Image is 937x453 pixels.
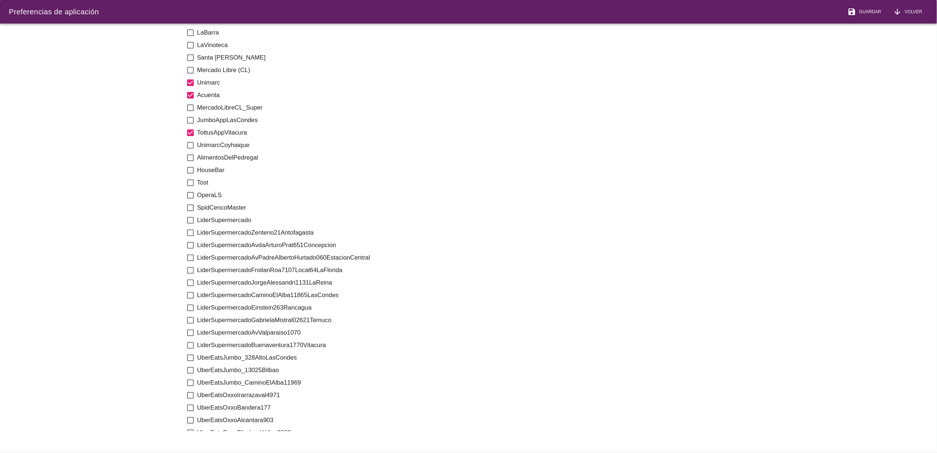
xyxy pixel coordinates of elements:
i: check_box_outline_blank [186,153,195,162]
label: UberEatsOxxoEliodoroYáñez2682 [197,428,779,437]
i: check_box_outline_blank [186,328,195,337]
i: check_box_outline_blank [186,53,195,62]
label: Unimarc [197,78,779,87]
i: check_box_outline_blank [186,253,195,262]
label: UberEatsOxxoBandera177 [197,403,779,412]
label: Tost [197,178,779,187]
span: Volver [902,8,922,15]
label: LiderSupermercadoEinstein263Rancagua [197,303,779,312]
i: check_box_outline_blank [186,41,195,50]
i: check_box_outline_blank [186,266,195,275]
label: Acuenta [197,90,779,100]
label: LiderSupermercado [197,215,779,225]
label: JumboAppLasCondes [197,115,779,125]
i: check_box_outline_blank [186,403,195,412]
i: check_box_outline_blank [186,378,195,387]
label: UberEatsJumbo_13025Bilbao [197,365,779,375]
label: LiderSupermercadoAvValparaiso1070 [197,328,779,337]
i: check_box_outline_blank [186,203,195,212]
label: UberEatsOxxoAlcantara903 [197,415,779,425]
label: Santa [PERSON_NAME] [197,53,779,62]
label: OperaLS [197,190,779,200]
i: check_box_outline_blank [186,191,195,200]
label: UnimarcCoyhaique [197,140,779,150]
i: check_box_outline_blank [186,66,195,75]
i: check_box [186,128,195,137]
i: check_box_outline_blank [186,316,195,325]
i: check_box_outline_blank [186,366,195,375]
i: check_box_outline_blank [186,103,195,112]
label: LiderSupermercadoFroilanRoa7107Local64LaFlorida [197,265,779,275]
i: check_box_outline_blank [186,303,195,312]
i: check_box_outline_blank [186,28,195,37]
label: LiderSupermercadoZenteno21Antofagasta [197,228,779,237]
i: check_box_outline_blank [186,228,195,237]
label: LiderSupermercadoAvPadreAlbertoHurtado060EstacionCentral [197,253,779,262]
label: TottusAppVitacura [197,128,779,137]
i: check_box_outline_blank [186,116,195,125]
label: LiderSupermercadoCaminoElAlba11865LasCondes [197,290,779,300]
i: arrow_downward [893,7,902,16]
i: check_box_outline_blank [186,278,195,287]
i: check_box_outline_blank [186,178,195,187]
i: save [847,7,856,16]
i: check_box_outline_blank [186,141,195,150]
label: UberEatsJumbo_328AltoLasCondes [197,353,779,362]
i: check_box_outline_blank [186,166,195,175]
label: UberEatsJumbo_CaminoElAlba11969 [197,378,779,387]
i: check_box_outline_blank [186,216,195,225]
label: LiderSupermercadoBuenaventura1770Vitacura [197,340,779,350]
i: check_box_outline_blank [186,391,195,400]
div: Preferencias de aplicación [9,6,99,17]
i: check_box [186,91,195,100]
label: HouseBar [197,165,779,175]
i: check_box_outline_blank [186,341,195,350]
i: check_box_outline_blank [186,353,195,362]
label: LaBarra [197,28,779,37]
i: check_box_outline_blank [186,416,195,425]
label: MercadoLibreCL_Super [197,103,779,112]
label: LaVinoteca [197,40,779,50]
label: UberEatsOxxoIrarrazaval4971 [197,390,779,400]
i: check_box_outline_blank [186,428,195,437]
label: LiderSupermercadoGabrielaMistral02621Temuco [197,315,779,325]
label: LiderSupermercadoAvdaArturoPrat651Concepcion [197,240,779,250]
span: Guardar [856,8,881,15]
label: LiderSupermercadoJorgeAlessandri1131LaReina [197,278,779,287]
label: AlimentosDelPedregal [197,153,779,162]
label: SpidCencoMaster [197,203,779,212]
i: check_box [186,78,195,87]
i: check_box_outline_blank [186,291,195,300]
i: check_box_outline_blank [186,241,195,250]
label: Mercado Libre (CL) [197,65,779,75]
